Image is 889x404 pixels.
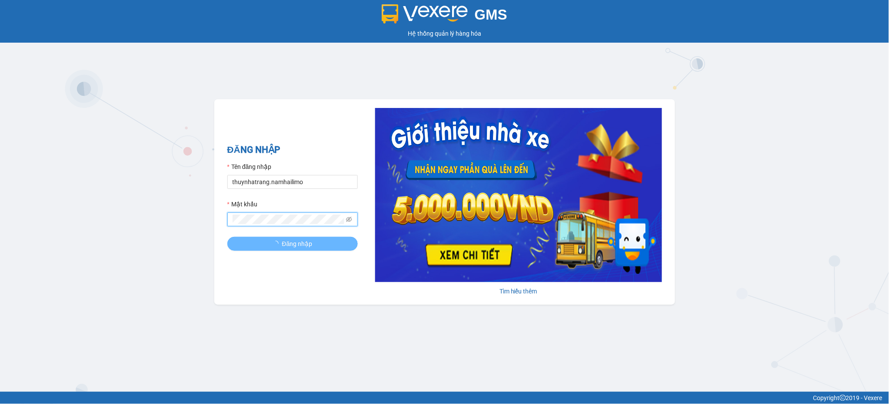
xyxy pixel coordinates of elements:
[7,393,882,403] div: Copyright 2019 - Vexere
[233,215,345,224] input: Mật khẩu
[282,239,313,249] span: Đăng nhập
[227,175,358,189] input: Tên đăng nhập
[375,108,662,282] img: banner-0
[382,13,507,20] a: GMS
[227,237,358,251] button: Đăng nhập
[227,199,257,209] label: Mật khẩu
[273,241,282,247] span: loading
[227,143,358,157] h2: ĐĂNG NHẬP
[227,162,272,172] label: Tên đăng nhập
[382,4,468,24] img: logo 2
[346,216,352,222] span: eye-invisible
[840,395,846,401] span: copyright
[375,286,662,296] div: Tìm hiểu thêm
[475,7,507,23] span: GMS
[2,29,887,38] div: Hệ thống quản lý hàng hóa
